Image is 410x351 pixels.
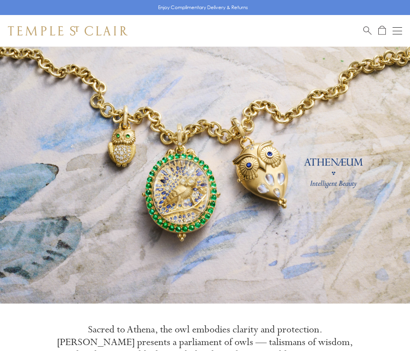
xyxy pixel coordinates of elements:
a: Search [363,26,372,36]
button: Open navigation [393,26,402,36]
p: Enjoy Complimentary Delivery & Returns [158,4,248,11]
a: Open Shopping Bag [378,26,386,36]
img: Temple St. Clair [8,26,128,36]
